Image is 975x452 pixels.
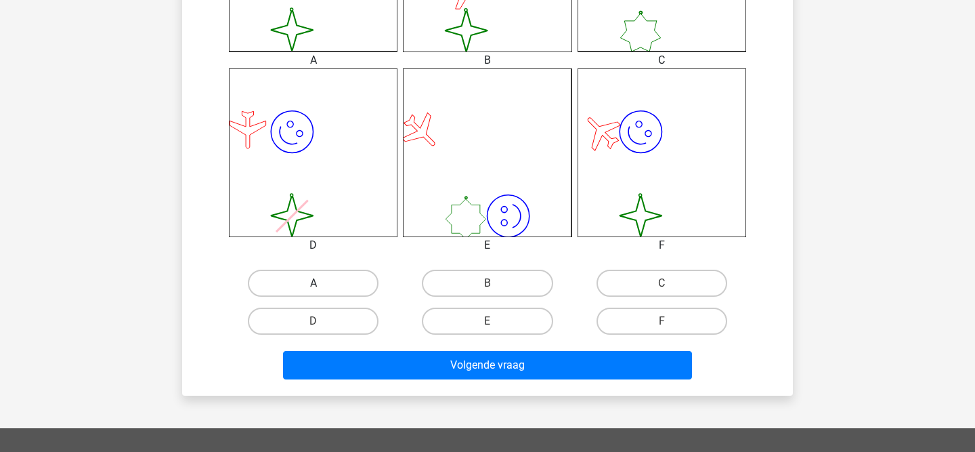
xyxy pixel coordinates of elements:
div: C [567,52,756,68]
label: B [422,270,552,297]
label: D [248,308,378,335]
label: E [422,308,552,335]
div: F [567,237,756,253]
div: B [393,52,582,68]
label: C [597,270,727,297]
div: D [219,237,408,253]
label: F [597,308,727,335]
button: Volgende vraag [283,351,693,379]
div: A [219,52,408,68]
div: E [393,237,582,253]
label: A [248,270,378,297]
